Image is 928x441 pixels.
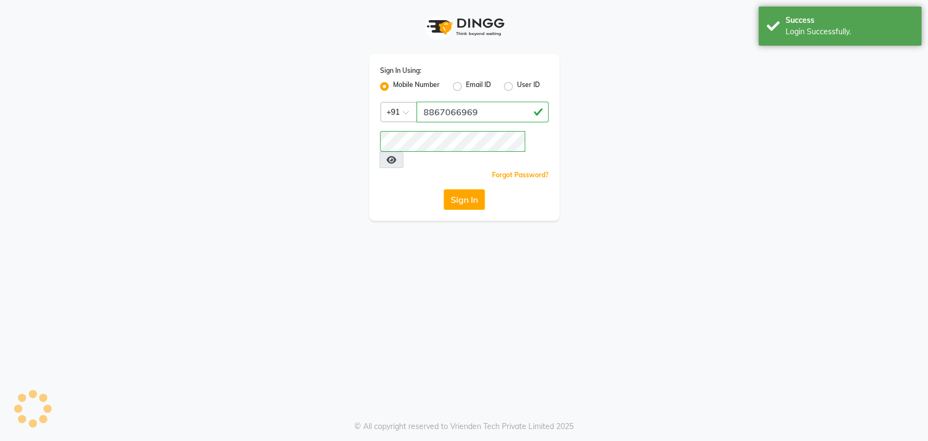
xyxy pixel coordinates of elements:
img: logo1.svg [421,11,508,43]
input: Username [416,102,549,122]
label: Email ID [466,80,491,93]
label: User ID [517,80,540,93]
label: Mobile Number [393,80,440,93]
button: Sign In [444,189,485,210]
input: Username [380,131,525,152]
div: Login Successfully. [786,26,913,38]
label: Sign In Using: [380,66,421,76]
div: Success [786,15,913,26]
a: Forgot Password? [492,171,549,179]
